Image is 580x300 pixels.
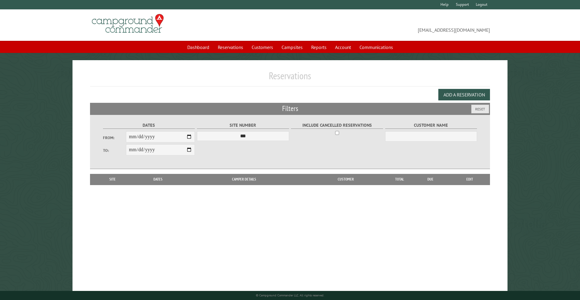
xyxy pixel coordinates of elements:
label: Site Number [197,122,289,129]
th: Dates [132,174,184,185]
label: Customer Name [385,122,477,129]
label: Include Cancelled Reservations [291,122,383,129]
a: Dashboard [184,41,213,53]
th: Total [387,174,411,185]
label: Dates [103,122,195,129]
button: Reset [471,105,489,113]
a: Customers [248,41,277,53]
button: Add a Reservation [438,89,490,100]
th: Site [93,174,132,185]
label: To: [103,148,126,153]
a: Campsites [278,41,306,53]
small: © Campground Commander LLC. All rights reserved. [256,293,324,297]
a: Communications [356,41,397,53]
th: Due [411,174,449,185]
th: Edit [449,174,490,185]
a: Reports [308,41,330,53]
h2: Filters [90,103,490,114]
label: From: [103,135,126,141]
th: Customer [304,174,387,185]
a: Account [331,41,355,53]
a: Reservations [214,41,247,53]
th: Camper Details [184,174,304,185]
img: Campground Commander [90,12,166,35]
span: [EMAIL_ADDRESS][DOMAIN_NAME] [290,17,490,34]
h1: Reservations [90,70,490,86]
